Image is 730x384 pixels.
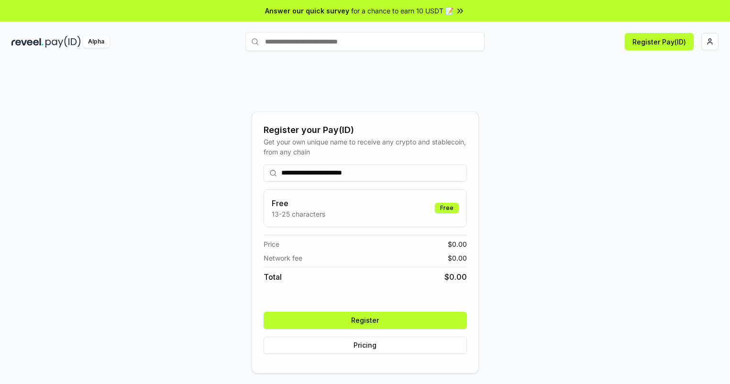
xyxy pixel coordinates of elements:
[264,337,467,354] button: Pricing
[264,239,279,249] span: Price
[11,36,44,48] img: reveel_dark
[625,33,694,50] button: Register Pay(ID)
[272,209,325,219] p: 13-25 characters
[264,312,467,329] button: Register
[448,253,467,263] span: $ 0.00
[265,6,349,16] span: Answer our quick survey
[444,271,467,283] span: $ 0.00
[264,123,467,137] div: Register your Pay(ID)
[83,36,110,48] div: Alpha
[272,197,325,209] h3: Free
[45,36,81,48] img: pay_id
[351,6,453,16] span: for a chance to earn 10 USDT 📝
[264,137,467,157] div: Get your own unique name to receive any crypto and stablecoin, from any chain
[448,239,467,249] span: $ 0.00
[435,203,459,213] div: Free
[264,253,302,263] span: Network fee
[264,271,282,283] span: Total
